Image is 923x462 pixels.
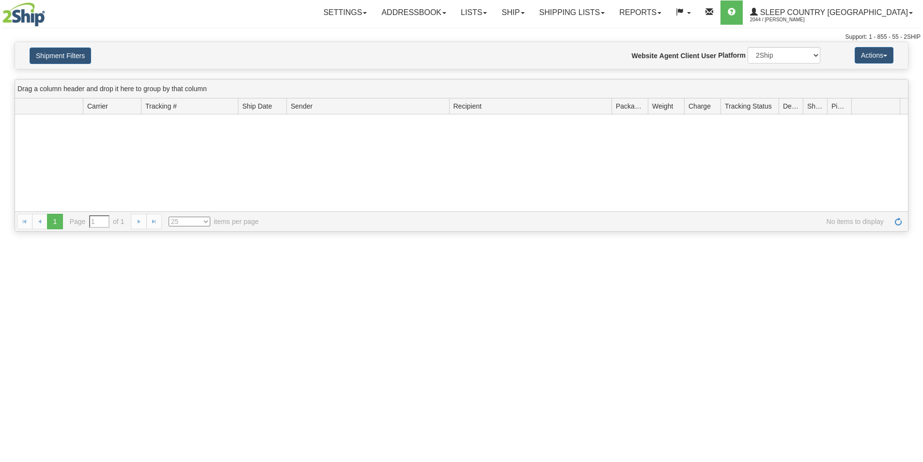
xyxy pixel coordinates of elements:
[688,101,711,111] span: Charge
[291,101,313,111] span: Sender
[242,101,272,111] span: Ship Date
[316,0,374,25] a: Settings
[831,101,847,111] span: Pickup Status
[494,0,532,25] a: Ship
[855,47,893,64] button: Actions
[743,0,920,25] a: Sleep Country [GEOGRAPHIC_DATA] 2044 / [PERSON_NAME]
[632,51,657,61] label: Website
[718,50,746,60] label: Platform
[2,33,921,41] div: Support: 1 - 855 - 55 - 2SHIP
[680,51,699,61] label: Client
[2,2,45,27] img: logo2044.jpg
[374,0,454,25] a: Addressbook
[758,8,908,16] span: Sleep Country [GEOGRAPHIC_DATA]
[612,0,669,25] a: Reports
[725,101,772,111] span: Tracking Status
[30,48,91,64] button: Shipment Filters
[15,80,908,98] div: grid grouping header
[750,15,823,25] span: 2044 / [PERSON_NAME]
[145,101,177,111] span: Tracking #
[652,101,673,111] span: Weight
[532,0,612,25] a: Shipping lists
[454,101,482,111] span: Recipient
[70,215,125,228] span: Page of 1
[616,101,644,111] span: Packages
[701,51,716,61] label: User
[169,217,259,226] span: items per page
[891,214,906,229] a: Refresh
[87,101,108,111] span: Carrier
[659,51,679,61] label: Agent
[807,101,823,111] span: Shipment Issues
[783,101,799,111] span: Delivery Status
[47,214,63,229] span: 1
[454,0,494,25] a: Lists
[272,217,884,226] span: No items to display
